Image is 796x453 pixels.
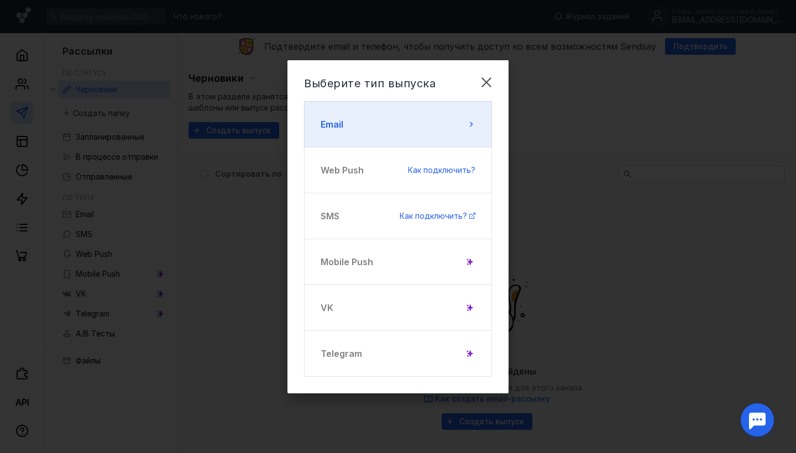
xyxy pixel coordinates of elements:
a: Как подключить? [408,165,475,176]
button: Email [304,101,492,148]
span: Выберите тип выпуска [304,77,436,90]
span: Как подключить? [408,165,475,175]
span: Как подключить? [400,211,467,220]
a: Как подключить? [400,210,475,222]
span: Email [321,118,343,131]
